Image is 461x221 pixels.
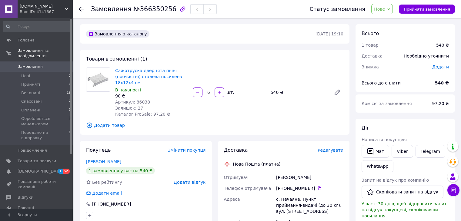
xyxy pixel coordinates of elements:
span: Додати [432,64,449,69]
span: Передано на відправку [21,130,69,141]
div: Додати email [85,190,122,196]
span: В наявності [115,87,141,92]
a: WhatsApp [362,160,393,172]
div: Повернутися назад [79,6,84,12]
div: 540 ₴ [268,88,329,97]
span: Знижка [362,64,379,69]
div: [PERSON_NAME] [275,172,345,183]
span: Нові [21,73,30,79]
time: [DATE] 19:10 [316,31,343,36]
span: Змінити покупця [168,148,206,153]
span: 19 [67,90,71,96]
span: Показники роботи компанії [18,179,56,190]
span: Prosto.Shop [20,4,65,9]
span: Прийняті [21,82,40,87]
span: 1 [69,73,71,79]
a: Viber [392,145,413,158]
span: 97.20 ₴ [432,101,449,106]
span: Адреса [224,197,240,202]
span: 0 [69,82,71,87]
span: Телефон отримувача [224,186,271,191]
span: Відгуки [18,195,33,200]
span: Написати покупцеві [362,137,407,142]
b: 540 ₴ [435,81,449,85]
input: Пошук [3,21,72,32]
div: [PHONE_NUMBER] [92,201,132,207]
img: Сажотруска дверцята пічні (прочистні) сталева посилена 18х12х4 см [86,68,110,91]
button: Прийняти замовлення [399,5,455,14]
span: 2 [69,99,71,104]
span: 1 товар [362,43,379,48]
span: Замовлення [91,5,132,13]
button: Чат [362,145,389,158]
span: Всього [362,31,379,36]
span: Повідомлення [18,148,47,153]
div: Нова Пошта (платна) [232,161,282,167]
div: Ваш ID: 4141667 [20,9,73,15]
span: У вас є 30 днів, щоб відправити запит на відгук покупцеві, скопіювавши посилання. [362,201,447,218]
span: Товари та послуги [18,158,56,164]
span: Всього до сплати [362,81,401,85]
a: Сажотруска дверцята пічні (прочистні) сталева посилена 18х12х4 см [115,68,182,85]
div: 540 ₴ [436,42,449,48]
span: Каталог ProSale: 97.20 ₴ [115,112,170,117]
span: Нове [374,7,385,12]
div: шт. [225,89,235,95]
span: Доставка [362,54,382,58]
span: 1 [58,169,63,174]
div: Необхідно уточнити [400,49,453,63]
span: Покупці [18,205,34,211]
span: Додати відгук [174,180,205,185]
span: 52 [63,169,70,174]
span: Доставка [224,147,248,153]
span: Покупець [86,147,111,153]
span: Отримувач [224,175,249,180]
span: Дії [362,125,368,131]
div: Замовлення з каталогу [86,30,149,38]
button: Скопіювати запит на відгук [362,186,443,198]
span: [DEMOGRAPHIC_DATA] [18,169,62,174]
span: Запит на відгук про компанію [362,178,429,183]
span: Товари в замовленні (1) [86,56,147,62]
div: Статус замовлення [310,6,366,12]
span: Додати товар [86,122,343,129]
span: Редагувати [318,148,343,153]
div: Додати email [92,190,122,196]
span: Замовлення та повідомлення [18,48,73,59]
a: [PERSON_NAME] [86,159,121,164]
span: Скасовані [21,99,42,104]
a: Редагувати [331,86,343,98]
div: [PHONE_NUMBER] [276,185,343,191]
span: 1 [69,116,71,127]
span: Залишок: 27 [115,106,143,110]
span: 0 [69,107,71,113]
span: №366350256 [133,5,176,13]
span: Обробляється менеджером [21,116,69,127]
span: Оплачені [21,107,40,113]
div: 1 замовлення у вас на 540 ₴ [86,167,155,174]
div: с. Нечаяне, Пункт приймання-видачі (до 30 кг): вул. [STREET_ADDRESS] [275,194,345,217]
span: Без рейтингу [92,180,122,185]
span: 6 [69,130,71,141]
span: Виконані [21,90,40,96]
a: Telegram [416,145,445,158]
span: Комісія за замовлення [362,101,412,106]
div: 90 ₴ [115,93,188,99]
span: Артикул: 86038 [115,100,150,104]
button: Чат з покупцем [447,184,459,196]
span: Замовлення [18,64,43,69]
span: Головна [18,38,35,43]
span: Прийняти замовлення [404,7,450,12]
